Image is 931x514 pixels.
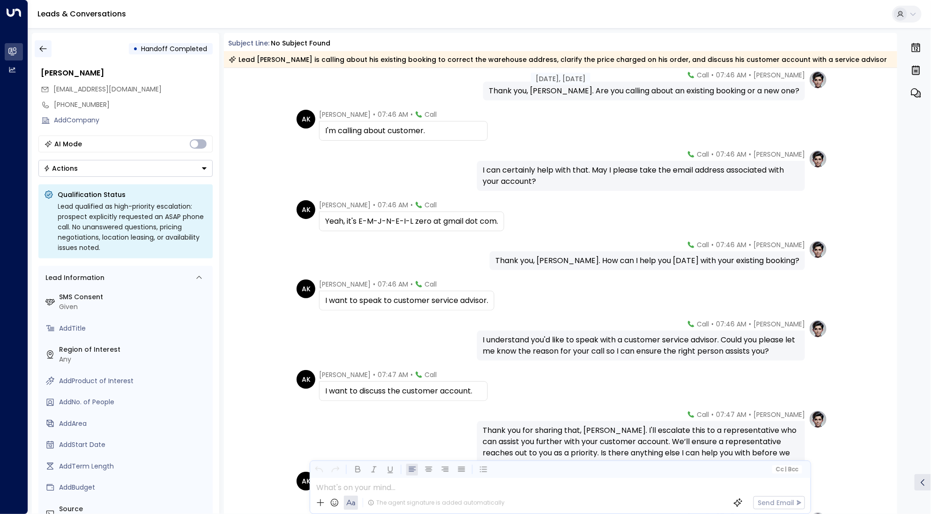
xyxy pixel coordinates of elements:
div: AddTerm Length [60,461,209,471]
div: AddCompany [54,115,213,125]
div: AK [297,110,315,128]
span: [PERSON_NAME] [753,410,805,419]
button: Actions [38,160,213,177]
a: Leads & Conversations [37,8,126,19]
span: • [373,370,375,379]
span: • [711,410,714,419]
span: Call [425,200,437,210]
span: emjneil0@gmail.com [54,84,162,94]
div: Yeah, it's E-M-J-N-E-I-L zero at gmail dot com. [325,216,498,227]
span: Call [425,370,437,379]
div: Thank you for sharing that, [PERSON_NAME]. I'll escalate this to a representative who can assist ... [483,425,799,470]
button: Redo [329,464,341,476]
div: I understand you'd like to speak with a customer service advisor. Could you please let me know th... [483,334,799,357]
div: AddNo. of People [60,397,209,407]
div: AddProduct of Interest [60,376,209,386]
span: 07:47 AM [378,370,408,379]
img: profile-logo.png [809,319,827,338]
div: AddStart Date [60,440,209,450]
span: Call [425,280,437,289]
span: [PERSON_NAME] [319,200,371,210]
span: 07:46 AM [716,240,746,249]
span: • [373,280,375,289]
span: 07:46 AM [378,110,408,119]
span: • [749,319,751,329]
span: Call [697,150,709,159]
div: AddBudget [60,483,209,492]
img: profile-logo.png [809,240,827,259]
span: • [711,319,714,329]
span: • [749,240,751,249]
span: 07:46 AM [716,319,746,329]
span: [PERSON_NAME] [753,240,805,249]
span: • [749,410,751,419]
span: Call [425,110,437,119]
span: 07:46 AM [378,200,408,210]
div: Given [60,302,209,312]
div: Lead [PERSON_NAME] is calling about his existing booking to correct the warehouse address, clarif... [229,55,887,64]
span: 07:46 AM [716,150,746,159]
span: Subject Line: [229,38,270,48]
div: I can certainly help with that. May I please take the email address associated with your account? [483,165,799,187]
div: AK [297,280,315,298]
div: Any [60,355,209,364]
img: profile-logo.png [809,410,827,429]
div: AK [297,200,315,219]
span: • [410,370,413,379]
span: [PERSON_NAME] [753,150,805,159]
div: [PERSON_NAME] [41,68,213,79]
label: SMS Consent [60,292,209,302]
span: Call [697,240,709,249]
div: AI Mode [55,139,82,149]
div: • [134,40,138,57]
div: Thank you, [PERSON_NAME]. How can I help you [DATE] with your existing booking? [495,255,799,266]
span: • [749,150,751,159]
span: [PERSON_NAME] [319,280,371,289]
span: • [410,280,413,289]
div: Thank you, [PERSON_NAME]. Are you calling about an existing booking or a new one? [489,85,799,97]
div: Actions [44,164,78,173]
div: The agent signature is added automatically [368,499,505,507]
button: Cc|Bcc [772,465,802,474]
span: 07:46 AM [378,280,408,289]
div: Lead qualified as high-priority escalation: prospect explicitly requested an ASAP phone call. No ... [58,201,207,253]
span: [EMAIL_ADDRESS][DOMAIN_NAME] [54,84,162,94]
span: • [711,150,714,159]
div: I want to speak to customer service advisor. [325,295,488,306]
div: [DATE], [DATE] [531,73,590,85]
div: Lead Information [43,273,105,283]
p: Qualification Status [58,190,207,199]
span: [PERSON_NAME] [319,110,371,119]
div: AddArea [60,419,209,429]
button: Undo [313,464,325,476]
img: profile-logo.png [809,150,827,168]
div: AK [297,472,315,491]
span: 07:47 AM [716,410,746,419]
span: Handoff Completed [142,44,208,53]
span: • [410,110,413,119]
div: No subject found [271,38,330,48]
div: AK [297,370,315,389]
span: • [373,200,375,210]
label: Source [60,504,209,514]
div: I'm calling about customer. [325,125,482,136]
span: [PERSON_NAME] [319,370,371,379]
span: Call [697,410,709,419]
div: AddTitle [60,324,209,333]
span: • [373,110,375,119]
span: [PERSON_NAME] [753,319,805,329]
span: | [785,466,787,473]
div: [PHONE_NUMBER] [54,100,213,110]
span: Cc Bcc [776,466,798,473]
span: • [410,200,413,210]
span: • [711,240,714,249]
div: I want to discuss the customer account. [325,385,482,397]
label: Region of Interest [60,345,209,355]
span: Call [697,319,709,329]
div: Button group with a nested menu [38,160,213,177]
